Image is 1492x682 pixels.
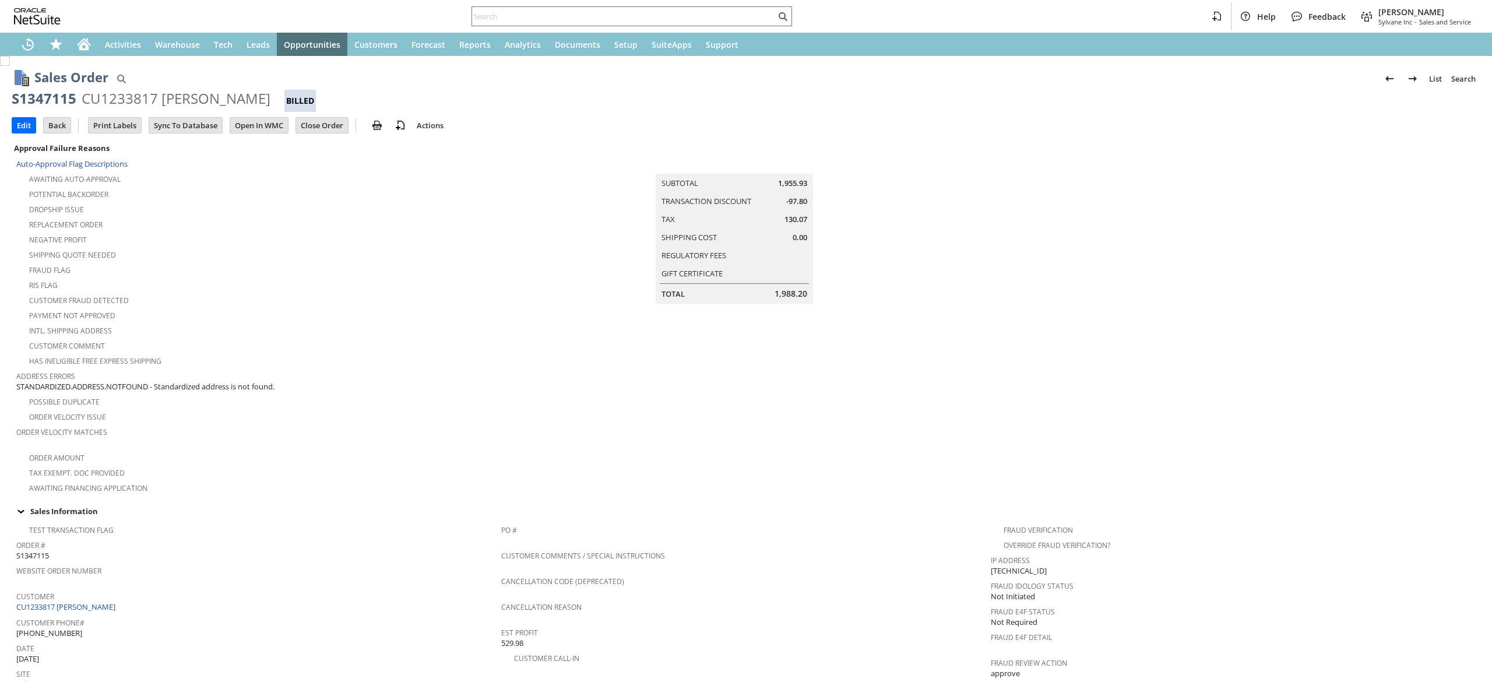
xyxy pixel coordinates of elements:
[775,288,807,300] span: 1,988.20
[34,68,108,87] h1: Sales Order
[1382,72,1396,86] img: Previous
[21,37,35,51] svg: Recent Records
[661,214,675,224] a: Tax
[1424,69,1447,88] a: List
[652,39,692,50] span: SuiteApps
[12,504,1480,519] td: Sales Information
[16,653,39,665] span: [DATE]
[16,159,128,169] a: Auto-Approval Flag Descriptions
[501,576,624,586] a: Cancellation Code (deprecated)
[29,265,71,275] a: Fraud Flag
[991,658,1067,668] a: Fraud Review Action
[49,37,63,51] svg: Shortcuts
[991,617,1037,628] span: Not Required
[991,632,1052,642] a: Fraud E4F Detail
[370,118,384,132] img: print.svg
[29,341,105,351] a: Customer Comment
[16,427,107,437] a: Order Velocity Matches
[1004,525,1073,535] a: Fraud Verification
[16,566,101,576] a: Website Order Number
[29,250,116,260] a: Shipping Quote Needed
[29,296,129,305] a: Customer Fraud Detected
[452,33,498,56] a: Reports
[77,37,91,51] svg: Home
[284,39,340,50] span: Opportunities
[501,628,538,638] a: Est Profit
[29,205,84,215] a: Dropship Issue
[16,540,45,550] a: Order #
[501,602,582,612] a: Cancellation Reason
[656,155,813,174] caption: Summary
[498,33,548,56] a: Analytics
[661,250,726,261] a: Regulatory Fees
[991,668,1020,679] span: approve
[991,581,1074,591] a: Fraud Idology Status
[645,33,699,56] a: SuiteApps
[277,33,347,56] a: Opportunities
[89,118,141,133] input: Print Labels
[412,120,448,131] a: Actions
[776,9,790,23] svg: Search
[12,504,1476,519] div: Sales Information
[991,556,1030,565] a: IP Address
[514,653,579,663] a: Customer Call-in
[505,39,541,50] span: Analytics
[661,289,685,299] a: Total
[411,39,445,50] span: Forecast
[296,118,348,133] input: Close Order
[501,551,665,561] a: Customer Comments / Special Instructions
[29,525,114,535] a: Test Transaction Flag
[29,174,121,184] a: Awaiting Auto-Approval
[70,33,98,56] a: Home
[14,8,61,24] svg: logo
[29,311,115,321] a: Payment not approved
[42,33,70,56] div: Shortcuts
[472,9,776,23] input: Search
[991,591,1035,602] span: Not Initiated
[29,397,100,407] a: Possible Duplicate
[778,178,807,189] span: 1,955.93
[14,33,42,56] a: Recent Records
[29,189,108,199] a: Potential Backorder
[29,280,58,290] a: RIS flag
[1308,11,1346,22] span: Feedback
[155,39,200,50] span: Warehouse
[214,39,233,50] span: Tech
[98,33,148,56] a: Activities
[12,89,76,108] div: S1347115
[699,33,745,56] a: Support
[459,39,491,50] span: Reports
[44,118,71,133] input: Back
[16,602,118,612] a: CU1233817 [PERSON_NAME]
[29,483,147,493] a: Awaiting Financing Application
[82,89,270,108] div: CU1233817 [PERSON_NAME]
[1414,17,1417,26] span: -
[114,72,128,86] img: Quick Find
[247,39,270,50] span: Leads
[347,33,404,56] a: Customers
[991,607,1055,617] a: Fraud E4F Status
[12,118,36,133] input: Edit
[991,565,1047,576] span: [TECHNICAL_ID]
[555,39,600,50] span: Documents
[501,638,523,649] span: 529.98
[29,412,106,422] a: Order Velocity Issue
[706,39,738,50] span: Support
[149,118,222,133] input: Sync To Database
[16,644,34,653] a: Date
[284,90,316,112] div: Billed
[786,196,807,207] span: -97.80
[393,118,407,132] img: add-record.svg
[29,220,103,230] a: Replacement Order
[661,232,717,242] a: Shipping Cost
[16,550,49,561] span: S1347115
[29,453,85,463] a: Order Amount
[1378,17,1412,26] span: Sylvane Inc
[501,525,517,535] a: PO #
[1447,69,1480,88] a: Search
[1004,540,1110,550] a: Override Fraud Verification?
[1378,6,1471,17] span: [PERSON_NAME]
[240,33,277,56] a: Leads
[230,118,288,133] input: Open In WMC
[661,268,723,279] a: Gift Certificate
